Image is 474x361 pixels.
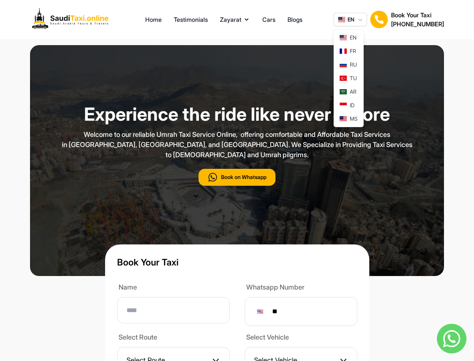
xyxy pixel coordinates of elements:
a: Blogs [287,15,302,24]
h2: [PHONE_NUMBER] [391,20,444,29]
a: Cars [262,15,275,24]
h1: Book Your Taxi [117,256,357,268]
img: Book Your Taxi [370,11,388,29]
a: Testimonials [174,15,208,24]
div: Book Your Taxi [391,11,444,29]
label: Name [117,282,230,294]
img: call [208,172,218,183]
label: Select Vehicle [245,332,357,344]
div: United States: + 1 [254,305,268,318]
span: EN [350,34,357,41]
button: Book on Whatsapp [199,169,275,186]
a: Home [145,15,162,24]
span: AR [350,88,357,96]
button: EN [334,13,367,26]
h1: Experience the ride like never before [50,105,425,123]
div: EN [334,29,364,127]
span: FR [350,47,356,55]
img: whatsapp [437,324,466,353]
p: Welcome to our reliable Umrah Taxi Service Online, offering comfortable and Affordable Taxi Servi... [50,129,425,160]
span: EN [348,16,354,23]
h1: Book Your Taxi [391,11,444,20]
span: TU [350,74,357,82]
span: MS [350,115,358,123]
label: Select Route [117,332,230,344]
label: Whatsapp Number [245,282,357,294]
span: RU [350,61,357,68]
span: ID [350,102,355,109]
button: Zayarat [220,15,250,24]
img: Logo [30,6,114,33]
